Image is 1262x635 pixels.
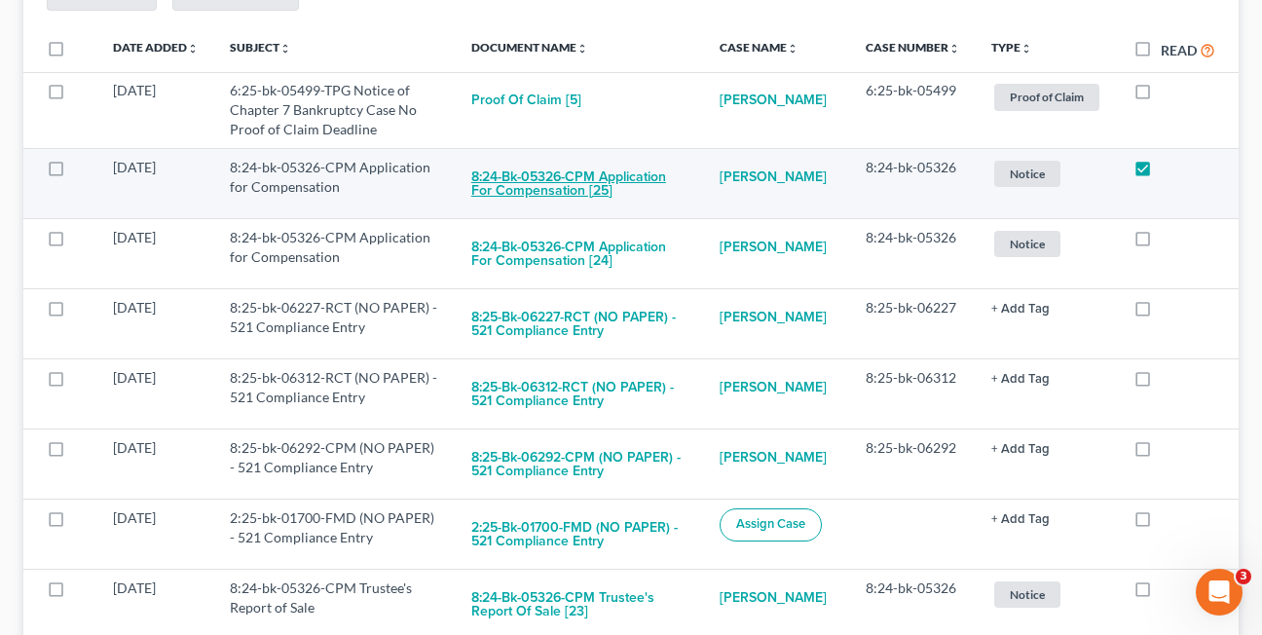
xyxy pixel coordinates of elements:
button: + Add Tag [991,443,1050,456]
span: Proof of Claim [994,84,1099,110]
td: [DATE] [97,430,214,500]
button: 8:25-bk-06292-CPM (NO PAPER) - 521 Compliance Entry [471,438,688,491]
a: [PERSON_NAME] [720,228,827,267]
i: unfold_more [576,43,588,55]
td: 8:25-bk-06292-CPM (NO PAPER) - 521 Compliance Entry [214,430,456,500]
a: [PERSON_NAME] [720,158,827,197]
span: 3 [1236,569,1251,584]
a: Typeunfold_more [991,40,1032,55]
a: Date Addedunfold_more [113,40,199,55]
a: Notice [991,158,1102,190]
i: unfold_more [948,43,960,55]
button: 8:24-bk-05326-CPM Application for Compensation [24] [471,228,688,280]
button: 8:25-bk-06312-RCT (NO PAPER) - 521 Compliance Entry [471,368,688,421]
a: Proof of Claim [991,81,1102,113]
td: 8:24-bk-05326-CPM Application for Compensation [214,219,456,289]
button: Proof of Claim [5] [471,81,581,120]
label: Read [1161,40,1197,60]
td: [DATE] [97,289,214,359]
td: 8:25-bk-06312 [850,359,976,430]
button: + Add Tag [991,373,1050,386]
i: unfold_more [1021,43,1032,55]
td: [DATE] [97,219,214,289]
td: [DATE] [97,149,214,219]
i: unfold_more [187,43,199,55]
td: 8:24-bk-05326 [850,219,976,289]
button: 8:25-bk-06227-RCT (NO PAPER) - 521 Compliance Entry [471,298,688,351]
a: [PERSON_NAME] [720,81,827,120]
a: Case Nameunfold_more [720,40,798,55]
a: + Add Tag [991,368,1102,388]
button: + Add Tag [991,303,1050,316]
a: Notice [991,579,1102,611]
a: Subjectunfold_more [230,40,291,55]
a: + Add Tag [991,298,1102,317]
a: [PERSON_NAME] [720,368,827,407]
td: 2:25-bk-01700-FMD (NO PAPER) - 521 Compliance Entry [214,500,456,570]
td: 8:24-bk-05326-CPM Application for Compensation [214,149,456,219]
a: Notice [991,228,1102,260]
a: [PERSON_NAME] [720,579,827,617]
a: + Add Tag [991,508,1102,528]
td: 8:25-bk-06227 [850,289,976,359]
td: 8:25-bk-06312-RCT (NO PAPER) - 521 Compliance Entry [214,359,456,430]
button: 8:24-bk-05326-CPM Application for Compensation [25] [471,158,688,210]
td: 6:25-bk-05499-TPG Notice of Chapter 7 Bankruptcy Case No Proof of Claim Deadline [214,72,456,148]
td: 8:25-bk-06292 [850,430,976,500]
button: 2:25-bk-01700-FMD (NO PAPER) - 521 Compliance Entry [471,508,688,561]
span: Notice [994,161,1060,187]
a: Document Nameunfold_more [471,40,588,55]
button: + Add Tag [991,513,1050,526]
i: unfold_more [787,43,798,55]
a: [PERSON_NAME] [720,298,827,337]
td: 8:25-bk-06227-RCT (NO PAPER) - 521 Compliance Entry [214,289,456,359]
i: unfold_more [279,43,291,55]
a: Case Numberunfold_more [866,40,960,55]
td: 6:25-bk-05499 [850,72,976,148]
td: [DATE] [97,72,214,148]
span: Notice [994,581,1060,608]
button: 8:24-bk-05326-CPM Trustee's Report of Sale [23] [471,579,688,631]
td: 8:24-bk-05326 [850,149,976,219]
span: Assign Case [736,516,805,532]
a: + Add Tag [991,438,1102,458]
td: [DATE] [97,500,214,570]
button: Assign Case [720,508,822,542]
a: [PERSON_NAME] [720,438,827,477]
td: [DATE] [97,359,214,430]
iframe: Intercom live chat [1196,569,1243,616]
span: Notice [994,231,1060,257]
